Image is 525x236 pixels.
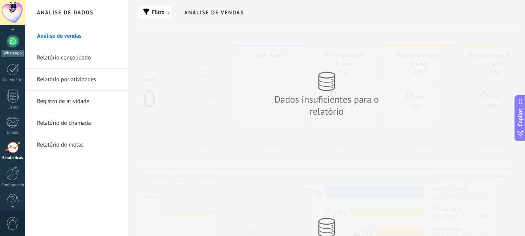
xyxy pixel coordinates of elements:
[2,183,24,188] div: Configurações
[25,112,128,134] li: Relatório de chamada
[152,9,164,15] span: Filtro
[37,134,120,156] a: Relatório de metas
[516,108,524,126] span: Copilot
[25,134,128,156] li: Relatório de metas
[25,47,128,69] li: Relatório consolidado
[37,47,120,69] a: Relatório consolidado
[37,91,120,112] a: Registro de atividade
[257,93,397,117] div: Dados insuficientes para o relatório
[138,5,173,19] button: Filtro
[25,91,128,112] li: Registro de atividade
[2,130,24,135] div: E-mail
[37,25,120,47] a: Análise de vendas
[25,25,128,47] li: Análise de vendas
[2,156,24,161] div: Estatísticas
[25,69,128,91] li: Relatório por atividades
[2,50,24,57] div: WhatsApp
[37,69,120,91] a: Relatório por atividades
[2,78,24,83] div: Calendário
[2,105,24,110] div: Listas
[37,112,120,134] a: Relatório de chamada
